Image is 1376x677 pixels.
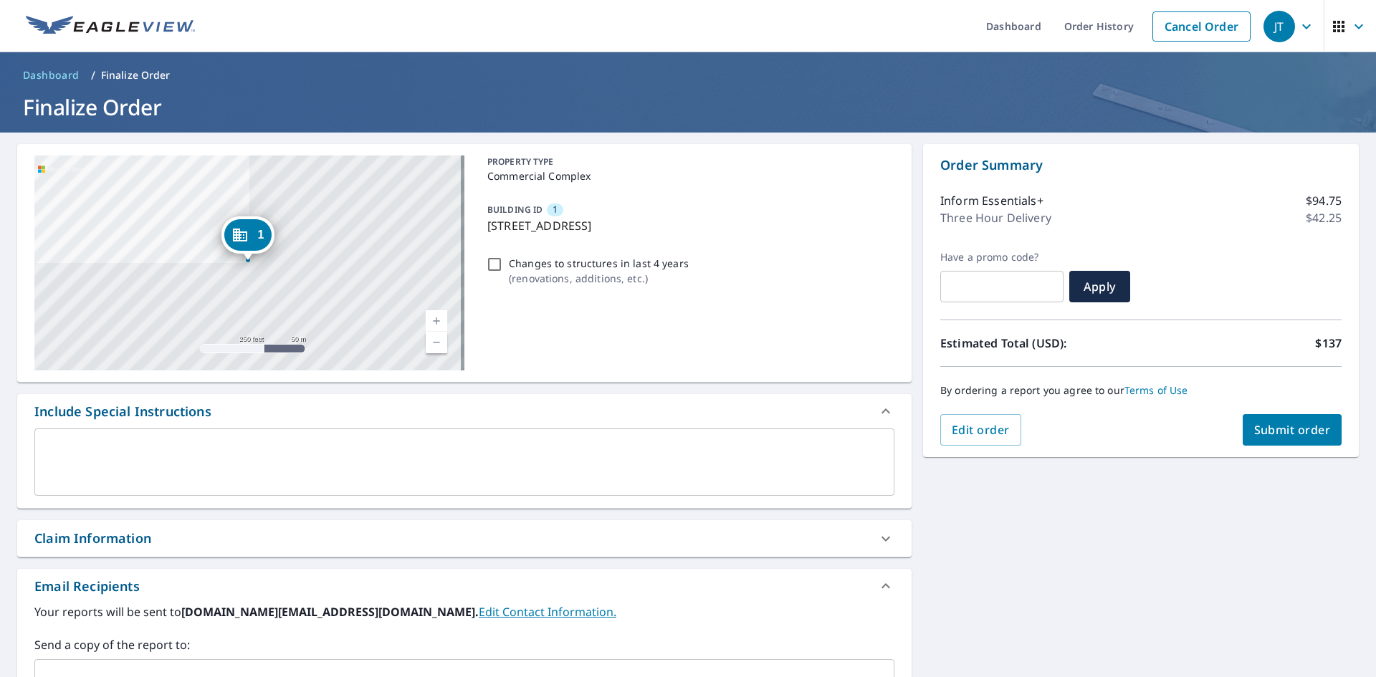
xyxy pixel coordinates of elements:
[487,217,889,234] p: [STREET_ADDRESS]
[23,68,80,82] span: Dashboard
[17,394,912,428] div: Include Special Instructions
[940,192,1043,209] p: Inform Essentials+
[1243,414,1342,446] button: Submit order
[1306,192,1342,209] p: $94.75
[17,64,85,87] a: Dashboard
[34,529,151,548] div: Claim Information
[1315,335,1342,352] p: $137
[34,636,894,653] label: Send a copy of the report to:
[509,271,689,286] p: ( renovations, additions, etc. )
[426,310,447,332] a: Current Level 17, Zoom In
[509,256,689,271] p: Changes to structures in last 4 years
[1069,271,1130,302] button: Apply
[17,569,912,603] div: Email Recipients
[1306,209,1342,226] p: $42.25
[940,251,1064,264] label: Have a promo code?
[34,577,140,596] div: Email Recipients
[426,332,447,353] a: Current Level 17, Zoom Out
[487,155,889,168] p: PROPERTY TYPE
[553,203,558,216] span: 1
[940,384,1342,397] p: By ordering a report you agree to our
[940,414,1021,446] button: Edit order
[952,422,1010,438] span: Edit order
[487,203,543,216] p: BUILDING ID
[479,604,616,620] a: EditContactInfo
[91,67,95,84] li: /
[940,155,1342,175] p: Order Summary
[1081,279,1119,294] span: Apply
[181,604,479,620] b: [DOMAIN_NAME][EMAIL_ADDRESS][DOMAIN_NAME].
[17,64,1359,87] nav: breadcrumb
[1254,422,1331,438] span: Submit order
[487,168,889,183] p: Commercial Complex
[940,335,1141,352] p: Estimated Total (USD):
[17,520,912,557] div: Claim Information
[257,229,264,240] span: 1
[26,16,195,37] img: EV Logo
[17,92,1359,122] h1: Finalize Order
[101,68,171,82] p: Finalize Order
[1124,383,1188,397] a: Terms of Use
[1152,11,1251,42] a: Cancel Order
[940,209,1051,226] p: Three Hour Delivery
[34,603,894,620] label: Your reports will be sent to
[34,402,211,421] div: Include Special Instructions
[221,216,274,261] div: Dropped pin, building 1, Commercial property, 66 Quaker St Granville, NY 12832
[1263,11,1295,42] div: JT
